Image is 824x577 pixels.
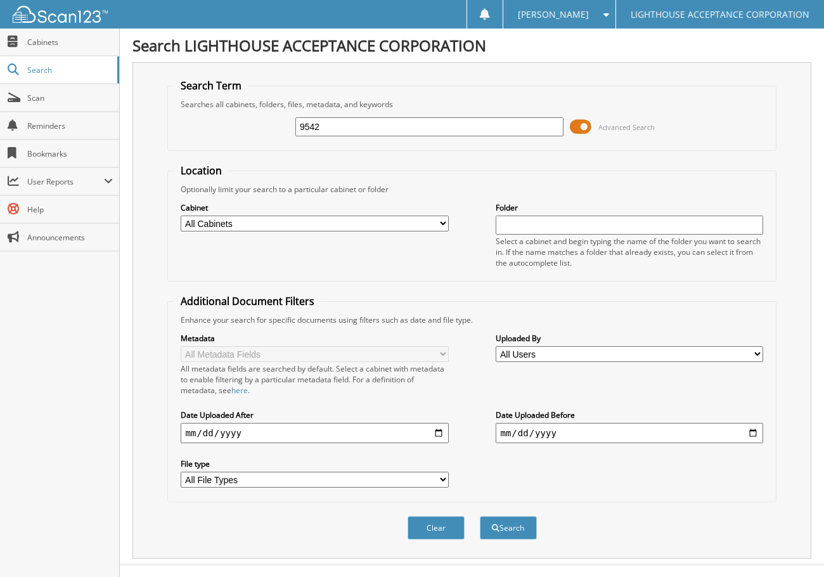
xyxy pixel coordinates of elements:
button: Clear [408,516,465,540]
a: here [231,385,248,396]
span: [PERSON_NAME] [518,11,589,18]
label: Date Uploaded Before [496,410,764,420]
h1: Search LIGHTHOUSE ACCEPTANCE CORPORATION [132,35,811,56]
div: Select a cabinet and begin typing the name of the folder you want to search in. If the name match... [496,236,764,268]
button: Search [480,516,537,540]
span: Reminders [27,120,113,131]
span: Bookmarks [27,148,113,159]
div: Searches all cabinets, folders, files, metadata, and keywords [174,99,770,110]
label: Date Uploaded After [181,410,449,420]
iframe: Chat Widget [761,516,824,577]
legend: Search Term [174,79,248,93]
input: start [181,423,449,443]
label: Uploaded By [496,333,764,344]
span: Search [27,65,111,75]
span: LIGHTHOUSE ACCEPTANCE CORPORATION [631,11,809,18]
span: Help [27,204,113,215]
img: scan123-logo-white.svg [13,6,108,23]
span: Advanced Search [598,122,655,132]
span: User Reports [27,176,104,187]
span: Announcements [27,232,113,243]
div: All metadata fields are searched by default. Select a cabinet with metadata to enable filtering b... [181,363,449,396]
label: Folder [496,202,764,213]
label: Cabinet [181,202,449,213]
label: File type [181,458,449,469]
label: Metadata [181,333,449,344]
div: Optionally limit your search to a particular cabinet or folder [174,184,770,195]
span: Scan [27,93,113,103]
input: end [496,423,764,443]
legend: Additional Document Filters [174,294,321,308]
div: Enhance your search for specific documents using filters such as date and file type. [174,314,770,325]
legend: Location [174,164,228,178]
span: Cabinets [27,37,113,48]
